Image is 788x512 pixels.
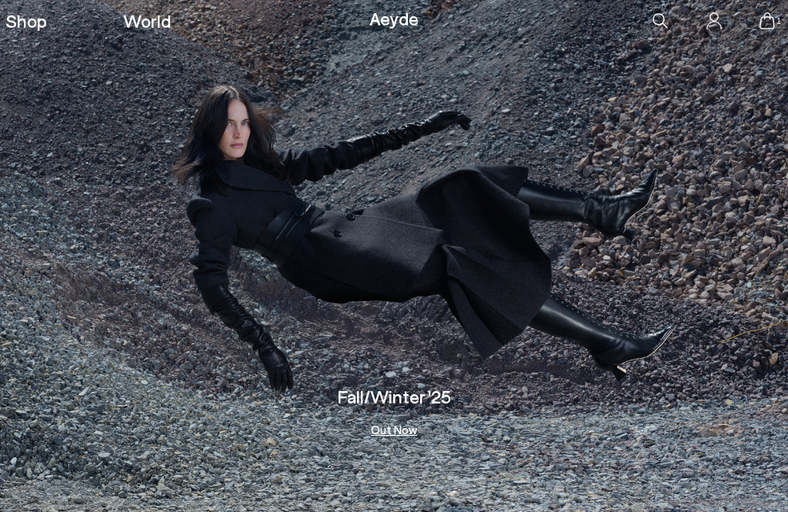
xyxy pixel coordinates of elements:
a: Aeyde [369,7,419,29]
a: 1 [760,12,775,29]
a: World [123,12,171,30]
a: Shop [5,12,47,30]
span: 1 [775,17,783,25]
h3: Fall/Winter '25 [337,387,451,406]
a: Out Now [371,424,417,436]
